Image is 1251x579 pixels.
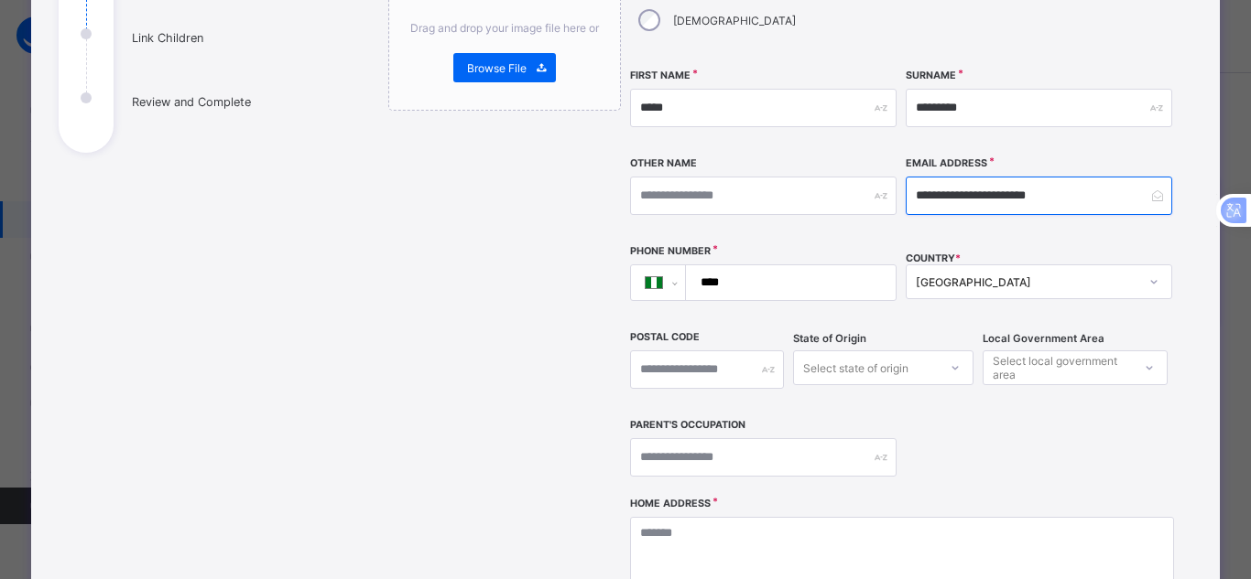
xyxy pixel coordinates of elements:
label: Postal Code [630,331,700,343]
label: Email Address [906,157,987,169]
span: COUNTRY [906,252,961,264]
span: Drag and drop your image file here or [410,21,599,35]
label: [DEMOGRAPHIC_DATA] [673,14,796,27]
span: Browse File [467,61,527,75]
span: Local Government Area [983,332,1104,345]
span: State of Origin [793,332,866,345]
label: Other Name [630,157,697,169]
label: Surname [906,70,956,81]
div: Select local government area [993,350,1131,385]
label: First Name [630,70,691,81]
div: Select state of origin [803,350,908,385]
div: [GEOGRAPHIC_DATA] [916,275,1138,289]
label: Parent's Occupation [630,419,745,431]
label: Home Address [630,498,711,509]
label: Phone Number [630,245,711,257]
